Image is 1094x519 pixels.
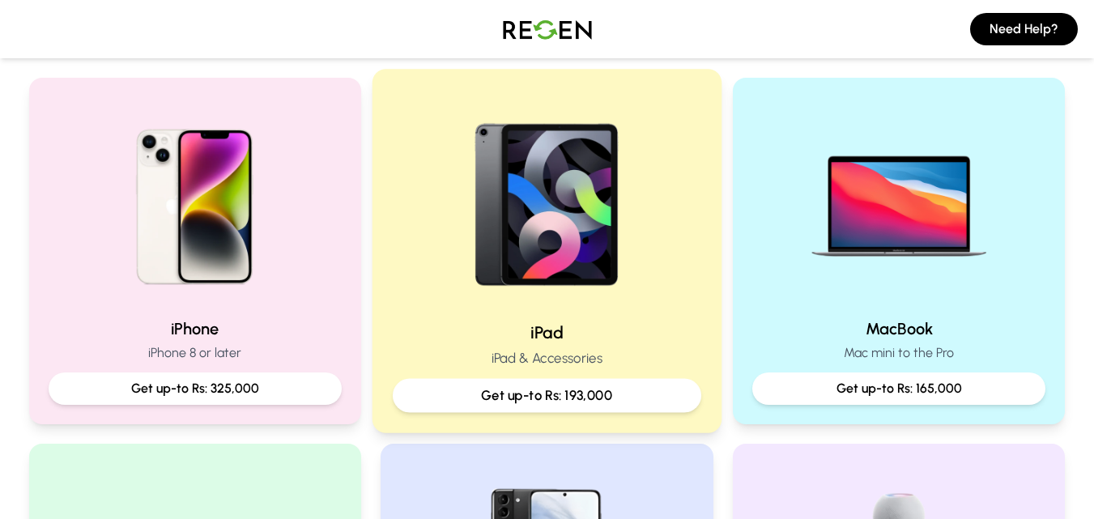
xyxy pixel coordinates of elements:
button: Need Help? [970,13,1078,45]
h2: iPhone [49,317,343,340]
h2: MacBook [752,317,1046,340]
p: Get up-to Rs: 193,000 [407,385,687,406]
img: iPhone [92,97,299,304]
p: iPad & Accessories [393,348,701,368]
p: Get up-to Rs: 165,000 [765,379,1033,398]
img: MacBook [795,97,1002,304]
p: iPhone 8 or later [49,343,343,363]
p: Get up-to Rs: 325,000 [62,379,330,398]
img: iPad [438,90,656,308]
img: Logo [491,6,604,52]
p: Mac mini to the Pro [752,343,1046,363]
h2: iPad [393,321,701,344]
